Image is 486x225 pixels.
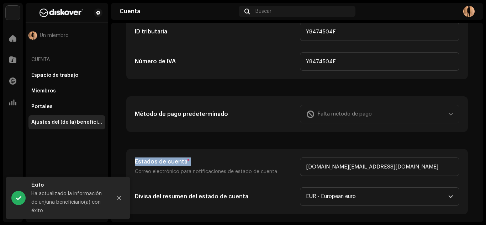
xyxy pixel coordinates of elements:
[306,188,448,205] span: EUR - European euro
[28,84,105,98] re-m-nav-item: Miembros
[40,33,69,38] span: Un miembro
[31,119,102,125] div: Ajustes del (de la) beneficiario(a)
[28,100,105,114] re-m-nav-item: Portales
[135,167,294,176] p: Correo electrónico para notificaciones de estado de cuenta
[135,192,294,201] h5: Divisa del resumen del estado de cuenta
[28,51,105,68] re-a-nav-header: Cuenta
[135,110,294,118] h5: Método de pago predeterminado
[448,188,453,205] div: dropdown trigger
[300,22,459,41] input: Ingresar una ID tributaria
[135,27,294,36] h5: ID tributaria
[135,157,294,166] h5: Estados de cuenta
[112,191,126,205] button: Close
[28,115,105,129] re-m-nav-item: Ajustes del (de la) beneficiario(a)
[6,6,20,20] img: 297a105e-aa6c-4183-9ff4-27133c00f2e2
[28,68,105,82] re-m-nav-item: Espacio de trabajo
[31,189,106,215] div: Ha actualizado la información de un/una beneficiario(a) con éxito
[31,88,56,94] div: Miembros
[28,31,37,40] img: a2456ee5-944b-464c-9a95-2cb7eb04afa8
[135,57,294,66] h5: Número de IVA
[120,9,236,14] div: Cuenta
[300,157,459,176] input: Ingrese correo electrónico
[31,73,78,78] div: Espacio de trabajo
[300,52,459,71] input: Ingresar número de IVA
[463,6,475,17] img: a2456ee5-944b-464c-9a95-2cb7eb04afa8
[31,181,106,189] div: Éxito
[31,9,91,17] img: b627a117-4a24-417a-95e9-2d0c90689367
[255,9,271,14] span: Buscar
[31,104,53,109] div: Portales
